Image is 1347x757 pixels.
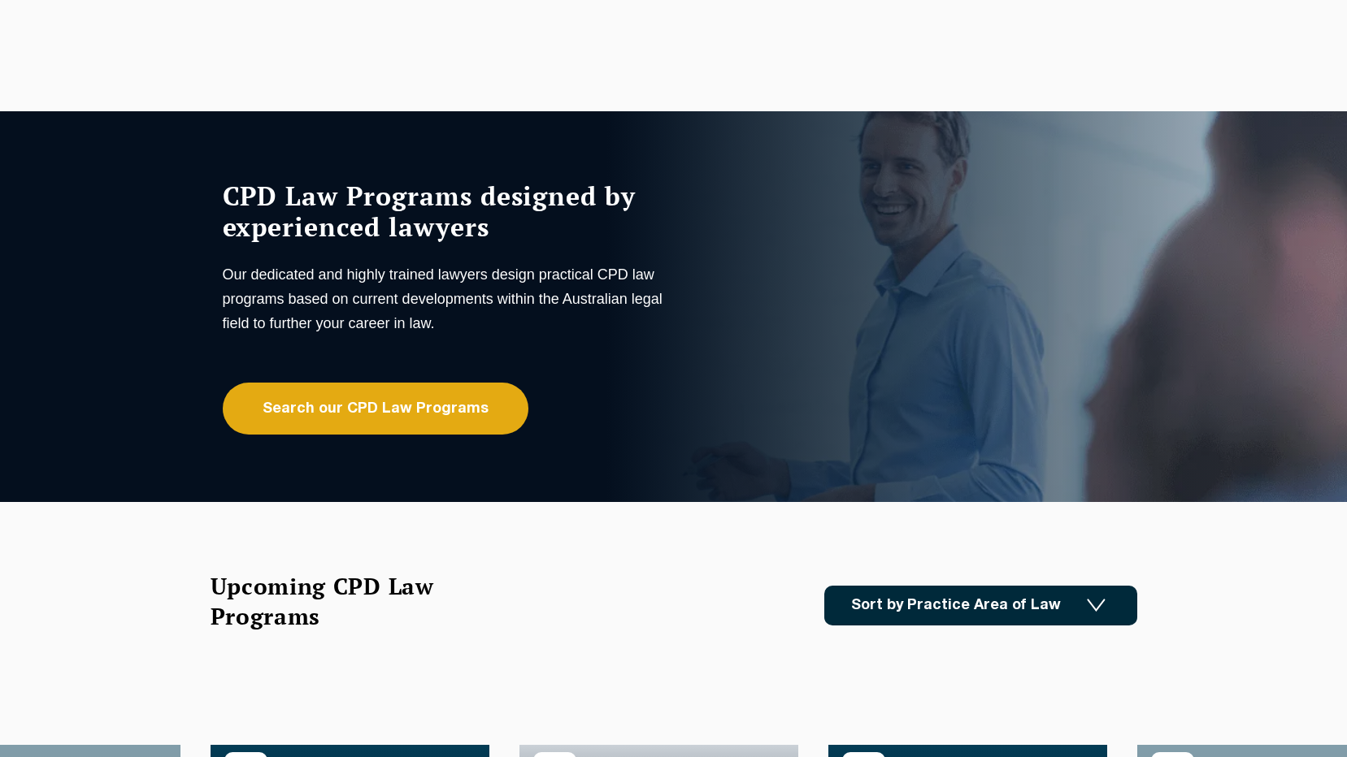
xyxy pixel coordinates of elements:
img: Icon [1087,599,1106,612]
h2: Upcoming CPD Law Programs [211,571,475,631]
h1: CPD Law Programs designed by experienced lawyers [223,180,670,242]
a: Sort by Practice Area of Law [824,586,1137,625]
p: Our dedicated and highly trained lawyers design practical CPD law programs based on current devel... [223,262,670,335]
a: Search our CPD Law Programs [223,383,528,435]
